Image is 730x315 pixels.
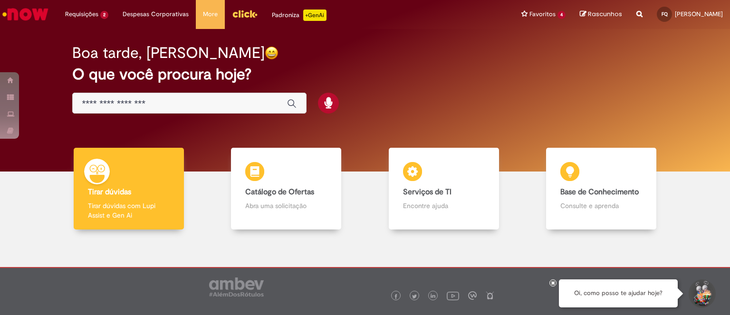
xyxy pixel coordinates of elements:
b: Base de Conhecimento [560,187,639,197]
img: logo_footer_naosei.png [486,291,494,300]
img: ServiceNow [1,5,50,24]
h2: Boa tarde, [PERSON_NAME] [72,45,265,61]
p: Encontre ajuda [403,201,485,210]
img: logo_footer_twitter.png [412,294,417,299]
span: 4 [557,11,566,19]
a: Catálogo de Ofertas Abra uma solicitação [208,148,365,230]
div: Oi, como posso te ajudar hoje? [559,279,678,307]
b: Serviços de TI [403,187,451,197]
a: Tirar dúvidas Tirar dúvidas com Lupi Assist e Gen Ai [50,148,208,230]
span: Despesas Corporativas [123,10,189,19]
span: Rascunhos [588,10,622,19]
p: Abra uma solicitação [245,201,327,210]
span: Requisições [65,10,98,19]
span: Favoritos [529,10,556,19]
button: Iniciar Conversa de Suporte [687,279,716,308]
span: More [203,10,218,19]
span: [PERSON_NAME] [675,10,723,18]
img: logo_footer_youtube.png [447,289,459,302]
a: Rascunhos [580,10,622,19]
a: Serviços de TI Encontre ajuda [365,148,523,230]
b: Tirar dúvidas [88,187,131,197]
p: +GenAi [303,10,327,21]
span: 2 [100,11,108,19]
h2: O que você procura hoje? [72,66,658,83]
img: logo_footer_facebook.png [394,294,398,299]
p: Tirar dúvidas com Lupi Assist e Gen Ai [88,201,170,220]
img: logo_footer_workplace.png [468,291,477,300]
img: logo_footer_ambev_rotulo_gray.png [209,277,264,296]
p: Consulte e aprenda [560,201,642,210]
span: FQ [662,11,668,17]
img: logo_footer_linkedin.png [431,294,435,299]
div: Padroniza [272,10,327,21]
img: happy-face.png [265,46,279,60]
a: Base de Conhecimento Consulte e aprenda [523,148,681,230]
img: click_logo_yellow_360x200.png [232,7,258,21]
b: Catálogo de Ofertas [245,187,314,197]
